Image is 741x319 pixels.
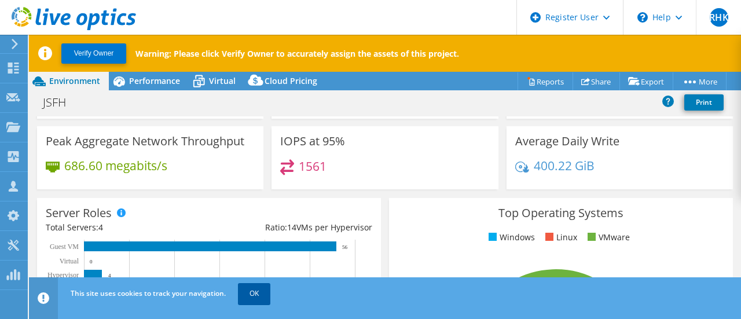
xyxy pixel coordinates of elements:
span: Performance [129,75,180,86]
a: Share [573,72,620,90]
span: Virtual [209,75,236,86]
h1: JSFH [38,96,84,109]
a: More [673,72,727,90]
h3: IOPS at 95% [280,135,345,148]
span: This site uses cookies to track your navigation. [71,288,226,298]
h3: Top Operating Systems [398,207,724,219]
li: VMware [585,231,630,244]
h4: 686.60 megabits/s [64,159,167,172]
p: Warning: Please click Verify Owner to accurately assign the assets of this project. [135,48,459,59]
h4: 400.22 GiB [534,159,595,172]
text: Hypervisor [47,271,79,279]
span: RHK [710,8,728,27]
text: Virtual [60,257,79,265]
h4: 1561 [299,160,327,173]
h3: Server Roles [46,207,112,219]
button: Verify Owner [61,43,126,64]
a: Reports [518,72,573,90]
li: Linux [542,231,577,244]
div: Total Servers: [46,221,209,234]
h3: Average Daily Write [515,135,619,148]
div: Ratio: VMs per Hypervisor [209,221,372,234]
text: 56 [342,244,348,250]
text: 4 [108,273,111,278]
a: Print [684,94,724,111]
text: 0 [90,259,93,265]
h3: Peak Aggregate Network Throughput [46,135,244,148]
text: Guest VM [50,243,79,251]
span: Environment [49,75,100,86]
a: Export [619,72,673,90]
span: Cloud Pricing [265,75,317,86]
svg: \n [637,12,648,23]
span: 4 [98,222,103,233]
a: OK [238,283,270,304]
li: Windows [486,231,535,244]
span: 14 [287,222,296,233]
